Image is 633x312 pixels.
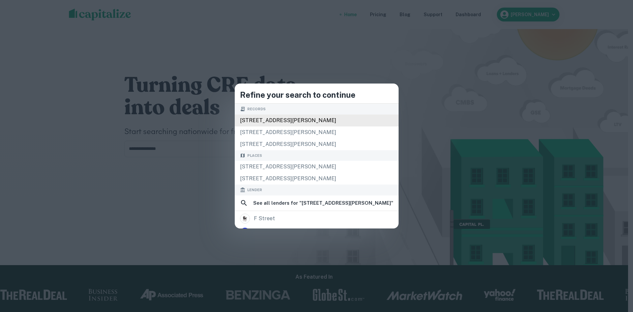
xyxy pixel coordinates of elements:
[254,227,309,237] div: [GEOGRAPHIC_DATA]
[247,187,262,193] span: Lender
[253,199,393,207] h6: See all lenders for " [STREET_ADDRESS][PERSON_NAME] "
[600,259,633,291] iframe: Chat Widget
[240,228,250,237] img: picture
[235,161,399,173] div: [STREET_ADDRESS][PERSON_NAME]
[247,106,266,112] span: Records
[235,115,399,126] div: [STREET_ADDRESS][PERSON_NAME]
[235,225,399,239] a: [GEOGRAPHIC_DATA]
[247,153,262,158] span: Places
[240,89,393,101] h4: Refine your search to continue
[254,214,275,224] div: f street
[235,173,399,185] div: [STREET_ADDRESS][PERSON_NAME]
[240,214,250,223] img: picture
[235,126,399,138] div: [STREET_ADDRESS][PERSON_NAME]
[235,138,399,150] div: [STREET_ADDRESS][PERSON_NAME]
[235,212,399,225] a: f street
